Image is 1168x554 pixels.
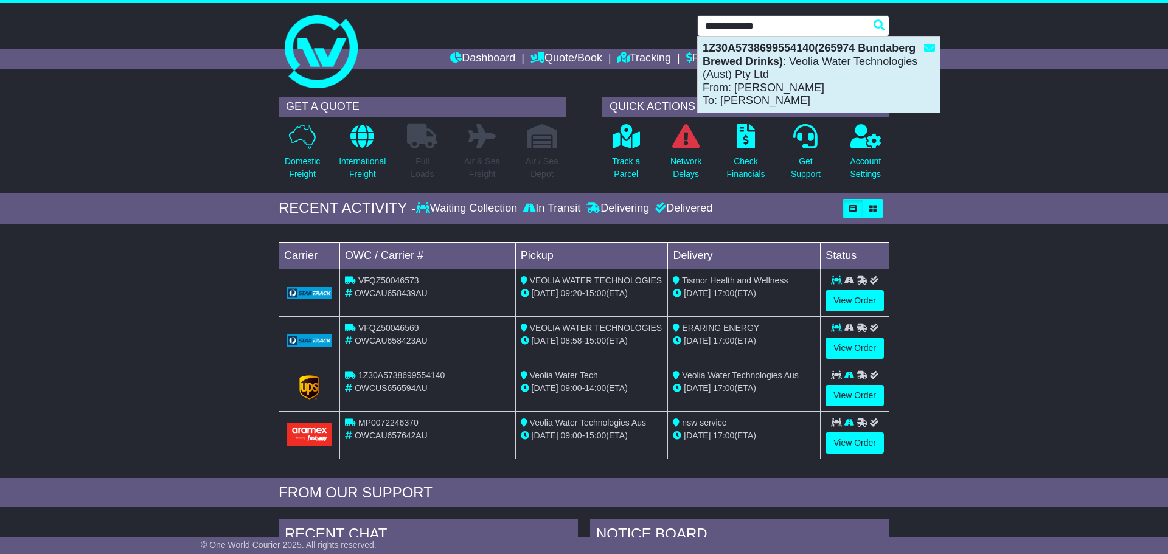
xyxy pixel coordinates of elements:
td: Carrier [279,242,340,269]
span: VEOLIA WATER TECHNOLOGIES [530,323,662,333]
a: View Order [826,338,884,359]
a: InternationalFreight [338,123,386,187]
a: AccountSettings [850,123,882,187]
span: VFQZ50046573 [358,275,419,285]
span: OWCAU657642AU [355,431,428,440]
img: GetCarrierServiceLogo [287,334,332,347]
span: 17:00 [713,383,734,393]
div: NOTICE BOARD [590,519,889,552]
span: [DATE] [532,288,558,298]
div: RECENT ACTIVITY - [279,199,416,217]
div: FROM OUR SUPPORT [279,484,889,502]
a: NetworkDelays [670,123,702,187]
p: Account Settings [850,155,881,181]
span: [DATE] [684,383,711,393]
span: [DATE] [532,336,558,345]
span: OWCAU658423AU [355,336,428,345]
span: nsw service [682,418,726,428]
p: Network Delays [670,155,701,181]
span: MP0072246370 [358,418,419,428]
p: Check Financials [727,155,765,181]
span: Tismor Health and Wellness [682,275,788,285]
div: GET A QUOTE [279,97,566,117]
a: CheckFinancials [726,123,766,187]
span: 15:00 [585,431,606,440]
span: 14:00 [585,383,606,393]
div: : Veolia Water Technologies (Aust) Pty Ltd From: [PERSON_NAME] To: [PERSON_NAME] [698,37,940,113]
p: Track a Parcel [612,155,640,181]
p: International Freight [339,155,386,181]
span: OWCAU658439AU [355,288,428,298]
a: Financials [686,49,742,69]
div: - (ETA) [521,287,663,300]
td: Status [821,242,889,269]
strong: 1Z30A5738699554140(265974 Bundaberg Brewed Drinks) [703,42,916,68]
p: Get Support [791,155,821,181]
span: 17:00 [713,431,734,440]
p: Domestic Freight [285,155,320,181]
span: 1Z30A5738699554140 [358,370,445,380]
a: View Order [826,432,884,454]
div: Delivered [652,202,712,215]
a: View Order [826,290,884,311]
span: [DATE] [684,431,711,440]
div: - (ETA) [521,382,663,395]
span: VFQZ50046569 [358,323,419,333]
td: Pickup [515,242,668,269]
a: DomesticFreight [284,123,321,187]
span: 08:58 [561,336,582,345]
a: Quote/Book [530,49,602,69]
span: 09:20 [561,288,582,298]
p: Air & Sea Freight [464,155,500,181]
div: - (ETA) [521,334,663,347]
p: Air / Sea Depot [526,155,558,181]
div: - (ETA) [521,429,663,442]
span: [DATE] [532,431,558,440]
td: Delivery [668,242,821,269]
span: Veolia Water Tech [530,370,598,380]
span: Veolia Water Technologies Aus [682,370,798,380]
span: 15:00 [585,288,606,298]
td: OWC / Carrier # [340,242,516,269]
span: 17:00 [713,336,734,345]
p: Full Loads [407,155,437,181]
span: Veolia Water Technologies Aus [530,418,646,428]
span: 09:00 [561,383,582,393]
img: GetCarrierServiceLogo [287,287,332,299]
div: (ETA) [673,382,815,395]
div: QUICK ACTIONS [602,97,889,117]
span: [DATE] [684,336,711,345]
span: ERARING ENERGY [682,323,759,333]
span: 15:00 [585,336,606,345]
a: Track aParcel [611,123,641,187]
span: 17:00 [713,288,734,298]
div: (ETA) [673,334,815,347]
img: GetCarrierServiceLogo [299,375,320,400]
div: (ETA) [673,287,815,300]
span: 09:00 [561,431,582,440]
span: [DATE] [532,383,558,393]
a: View Order [826,385,884,406]
span: [DATE] [684,288,711,298]
div: (ETA) [673,429,815,442]
a: Dashboard [450,49,515,69]
a: GetSupport [790,123,821,187]
a: Tracking [617,49,671,69]
img: Aramex.png [287,423,332,446]
span: VEOLIA WATER TECHNOLOGIES [530,275,662,285]
span: OWCUS656594AU [355,383,428,393]
div: Delivering [583,202,652,215]
div: RECENT CHAT [279,519,578,552]
span: © One World Courier 2025. All rights reserved. [201,540,377,550]
div: Waiting Collection [416,202,520,215]
div: In Transit [520,202,583,215]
